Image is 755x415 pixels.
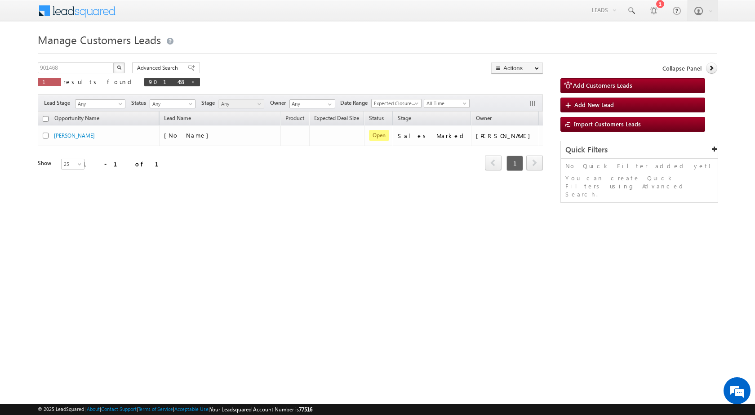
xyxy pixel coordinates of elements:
[299,406,312,413] span: 77516
[54,115,99,121] span: Opportunity Name
[526,156,543,170] a: next
[398,115,411,121] span: Stage
[63,78,135,85] span: results found
[38,405,312,414] span: © 2025 LeadSquared | | | | |
[101,406,137,412] a: Contact Support
[314,115,359,121] span: Expected Deal Size
[160,113,195,125] span: Lead Name
[218,99,264,108] a: Any
[323,100,334,109] a: Show All Items
[476,132,535,140] div: [PERSON_NAME]
[662,64,702,72] span: Collapse Panel
[38,159,54,167] div: Show
[364,113,388,125] a: Status
[372,99,418,107] span: Expected Closure Date
[219,100,262,108] span: Any
[270,99,289,107] span: Owner
[393,113,416,125] a: Stage
[526,155,543,170] span: next
[573,81,632,89] span: Add Customers Leads
[87,406,100,412] a: About
[340,99,371,107] span: Date Range
[137,64,181,72] span: Advanced Search
[43,116,49,122] input: Check all records
[75,99,125,108] a: Any
[310,113,364,125] a: Expected Deal Size
[54,132,95,139] a: [PERSON_NAME]
[75,100,122,108] span: Any
[565,162,713,170] p: No Quick Filter added yet!
[150,99,195,108] a: Any
[83,159,169,169] div: 1 - 1 of 1
[561,141,718,159] div: Quick Filters
[491,62,543,74] button: Actions
[289,99,335,108] input: Type to Search
[61,159,84,170] a: 25
[424,99,467,107] span: All Time
[574,101,614,108] span: Add New Lead
[149,78,187,85] span: 901468
[62,160,85,168] span: 25
[285,115,304,121] span: Product
[174,406,209,412] a: Acceptable Use
[369,130,389,141] span: Open
[38,32,161,47] span: Manage Customers Leads
[371,99,422,108] a: Expected Closure Date
[44,99,74,107] span: Lead Stage
[50,113,104,125] a: Opportunity Name
[476,115,492,121] span: Owner
[398,132,467,140] div: Sales Marked
[424,99,470,108] a: All Time
[485,155,502,170] span: prev
[150,100,193,108] span: Any
[201,99,218,107] span: Stage
[485,156,502,170] a: prev
[42,78,57,85] span: 1
[117,65,121,70] img: Search
[138,406,173,412] a: Terms of Service
[565,174,713,198] p: You can create Quick Filters using Advanced Search.
[574,120,641,128] span: Import Customers Leads
[539,113,566,125] span: Actions
[506,156,523,171] span: 1
[131,99,150,107] span: Status
[164,131,213,139] span: [No Name]
[210,406,312,413] span: Your Leadsquared Account Number is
